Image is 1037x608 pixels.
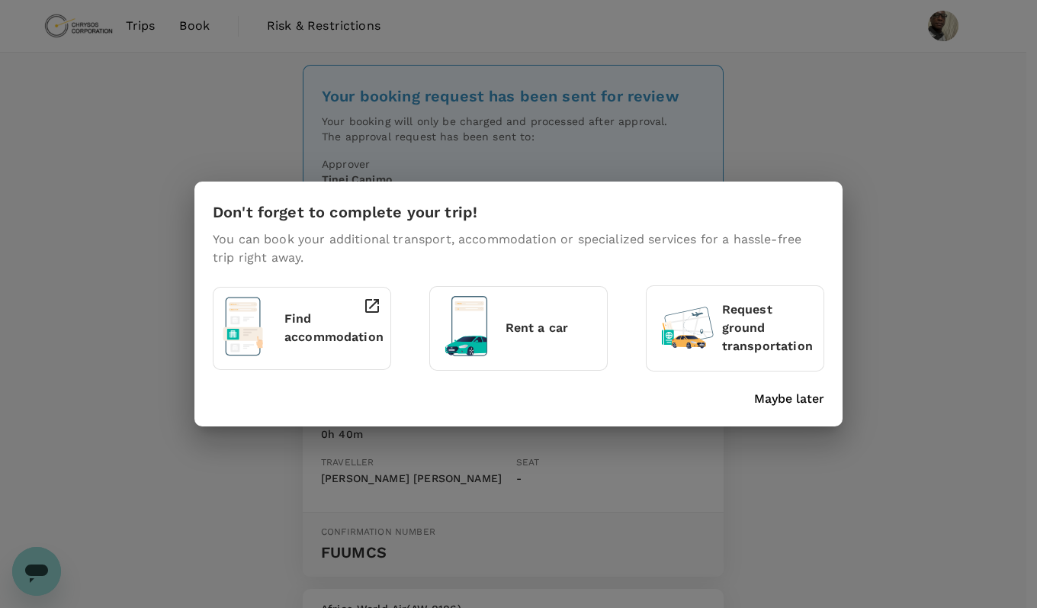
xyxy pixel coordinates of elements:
p: Request ground transportation [722,301,814,355]
p: You can book your additional transport, accommodation or specialized services for a hassle-free t... [213,230,824,267]
p: Rent a car [506,319,598,337]
button: Maybe later [754,390,824,408]
p: Find accommodation [284,310,384,346]
h6: Don't forget to complete your trip! [213,200,477,224]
